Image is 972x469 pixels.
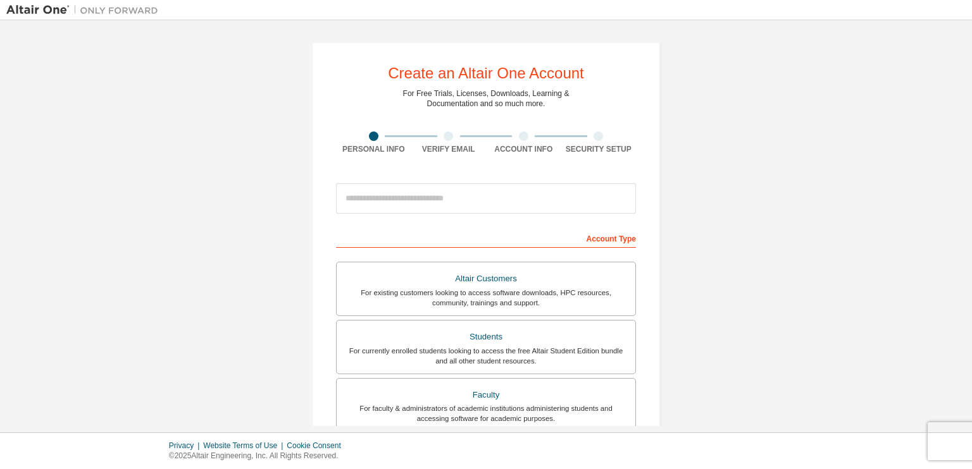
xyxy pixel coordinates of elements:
[411,144,487,154] div: Verify Email
[203,441,287,451] div: Website Terms of Use
[344,288,628,308] div: For existing customers looking to access software downloads, HPC resources, community, trainings ...
[169,451,349,461] p: © 2025 Altair Engineering, Inc. All Rights Reserved.
[344,346,628,366] div: For currently enrolled students looking to access the free Altair Student Edition bundle and all ...
[344,328,628,346] div: Students
[344,386,628,404] div: Faculty
[336,144,411,154] div: Personal Info
[344,403,628,423] div: For faculty & administrators of academic institutions administering students and accessing softwa...
[388,66,584,81] div: Create an Altair One Account
[6,4,165,16] img: Altair One
[344,270,628,288] div: Altair Customers
[169,441,203,451] div: Privacy
[486,144,561,154] div: Account Info
[287,441,348,451] div: Cookie Consent
[336,228,636,248] div: Account Type
[561,144,637,154] div: Security Setup
[403,88,570,109] div: For Free Trials, Licenses, Downloads, Learning & Documentation and so much more.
